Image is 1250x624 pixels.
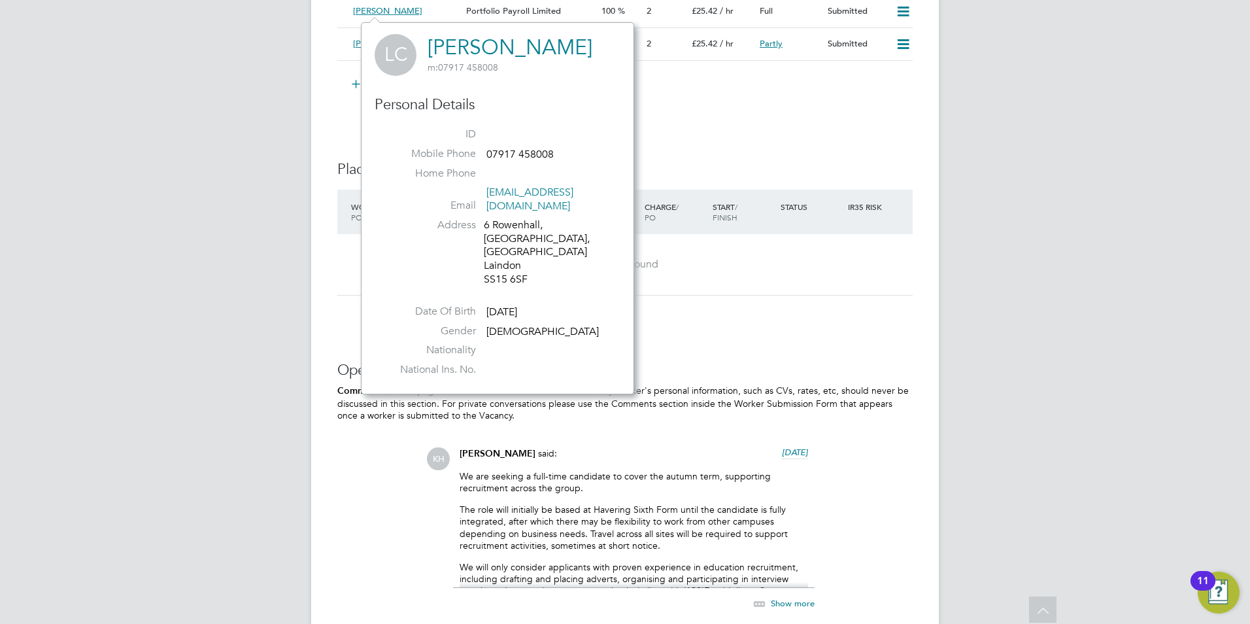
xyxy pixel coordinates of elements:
[375,95,620,114] h3: Personal Details
[1197,581,1209,598] div: 11
[645,201,679,222] span: / PO
[427,447,450,470] span: KH
[720,5,734,16] span: / hr
[760,5,773,16] span: Full
[384,218,476,232] label: Address
[692,38,717,49] span: £25.42
[384,343,476,357] label: Nationality
[486,325,599,338] span: [DEMOGRAPHIC_DATA]
[353,5,422,16] span: [PERSON_NAME]
[647,38,651,49] span: 2
[384,199,476,213] label: Email
[337,385,913,421] p: Worker's personal information, such as CVs, rates, etc, should never be discussed in this section...
[538,447,557,459] span: said:
[384,128,476,141] label: ID
[641,195,709,229] div: Charge
[384,147,476,161] label: Mobile Phone
[428,35,592,60] a: [PERSON_NAME]
[337,385,615,396] b: Comments on this page are visible to all Vendors in the Vacancy.
[353,38,422,49] span: [PERSON_NAME]
[460,561,808,621] p: We will only consider applicants with proven experience in education recruitment, including draft...
[484,218,608,286] div: 6 Rowenhall, [GEOGRAPHIC_DATA], [GEOGRAPHIC_DATA] Laindon SS15 6SF
[709,195,777,229] div: Start
[486,148,554,161] span: 07917 458008
[460,470,808,494] p: We are seeking a full-time candidate to cover the autumn term, supporting recruitment across the ...
[428,61,438,73] span: m:
[822,1,890,22] div: Submitted
[351,201,388,222] span: / Position
[720,38,734,49] span: / hr
[647,5,651,16] span: 2
[384,305,476,319] label: Date Of Birth
[348,195,438,229] div: Worker
[1198,572,1240,614] button: Open Resource Center, 11 new notifications
[466,5,561,16] span: Portfolio Payroll Limited
[713,201,737,222] span: / Finish
[845,195,890,218] div: IR35 Risk
[692,5,717,16] span: £25.42
[428,61,498,73] span: 07917 458008
[337,361,913,380] h3: Operational Instructions & Comments
[350,258,900,271] div: No data found
[343,74,441,95] button: Submit Worker
[771,598,815,609] span: Show more
[760,38,783,49] span: Partly
[460,448,535,459] span: [PERSON_NAME]
[777,195,845,218] div: Status
[486,305,517,319] span: [DATE]
[384,167,476,181] label: Home Phone
[601,5,615,16] span: 100
[384,324,476,338] label: Gender
[460,504,808,551] p: The role will initially be based at Havering Sixth Form until the candidate is fully integrated, ...
[486,186,573,213] a: [EMAIL_ADDRESS][DOMAIN_NAME]
[782,447,808,458] span: [DATE]
[384,363,476,377] label: National Ins. No.
[822,33,890,55] div: Submitted
[337,160,913,179] h3: Placements
[375,34,416,76] span: LC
